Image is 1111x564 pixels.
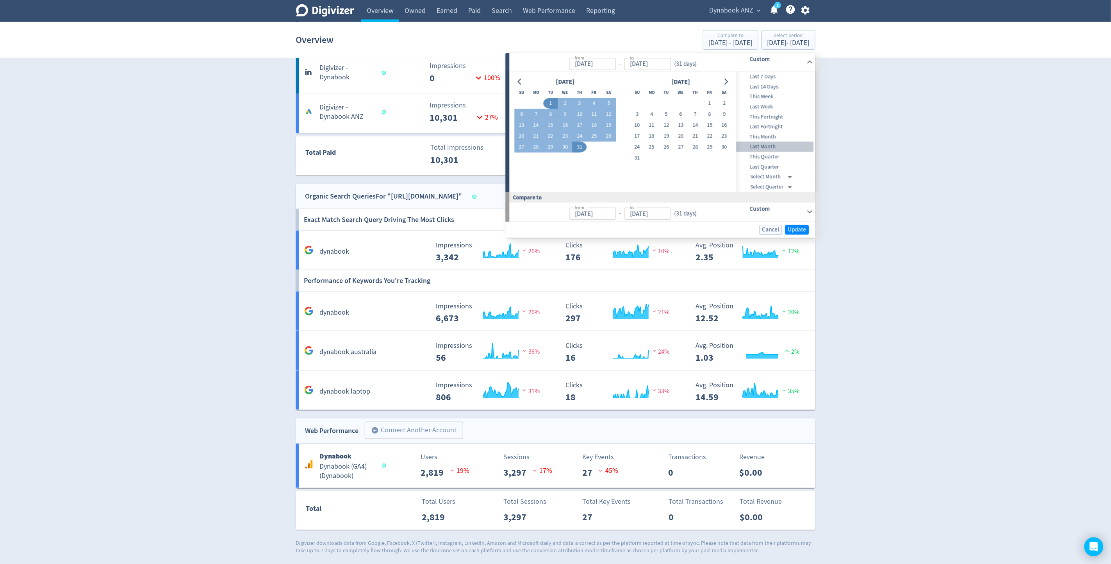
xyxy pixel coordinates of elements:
[717,142,731,153] button: 30
[296,55,815,94] a: Digivizer - DynabookImpressions0100%Clicks0100%Conversions0.00100%ROAS0.0Amount Spend$0.00100%
[430,142,501,153] p: Total Impressions
[422,510,451,524] p: 2,819
[562,242,679,262] svg: Clicks 176
[780,387,799,395] span: 35%
[651,348,670,356] span: 24%
[644,142,659,153] button: 25
[674,131,688,142] button: 20
[644,87,659,98] th: Monday
[709,39,753,47] div: [DATE] - [DATE]
[674,142,688,153] button: 27
[521,387,528,393] img: negative-performance.svg
[737,102,814,112] div: Last Week
[659,142,674,153] button: 26
[529,120,543,131] button: 14
[703,87,717,98] th: Friday
[737,142,814,152] div: Last Month
[514,131,529,142] button: 20
[558,142,572,153] button: 30
[572,142,587,153] button: 31
[558,98,572,109] button: 2
[737,72,814,82] div: Last 7 Days
[543,142,558,153] button: 29
[382,110,388,115] span: Data last synced: 3 Sep 2025, 6:01am (AEST)
[737,113,814,121] span: This Fortnight
[296,539,815,555] p: Digivizer downloads data from Google, Facebook, X (Twitter), Instagram, LinkedIn, Amazon and Micr...
[751,182,795,192] div: Select Quarter
[737,162,814,172] div: Last Quarter
[582,466,599,480] p: 27
[450,466,470,476] p: 19 %
[514,142,529,153] button: 27
[304,66,314,76] svg: linkedin
[430,153,475,167] p: 10,301
[543,131,558,142] button: 22
[630,131,644,142] button: 17
[788,227,806,233] span: Update
[659,87,674,98] th: Tuesday
[703,109,717,120] button: 8
[320,451,352,461] b: Dynabook
[767,39,810,47] div: [DATE] - [DATE]
[674,87,688,98] th: Wednesday
[572,131,587,142] button: 24
[674,120,688,131] button: 13
[651,387,658,393] img: negative-performance.svg
[776,3,778,8] text: 5
[296,292,815,331] a: dynabook Impressions 6,673 Impressions 6,673 26% Clicks 297 Clicks 297 21% Avg. Position 12.52 Av...
[674,109,688,120] button: 6
[601,98,616,109] button: 5
[320,247,350,256] h5: dynabook
[382,464,388,468] span: Data last synced: 2 Sep 2025, 11:02pm (AEST)
[717,131,731,142] button: 23
[737,82,814,92] div: Last 14 Days
[529,87,543,98] th: Monday
[601,109,616,120] button: 12
[587,120,601,131] button: 18
[669,77,692,87] div: [DATE]
[514,109,529,120] button: 6
[630,120,644,131] button: 10
[587,87,601,98] th: Friday
[616,59,624,68] div: -
[750,54,803,64] h6: Custom
[651,348,658,354] img: negative-performance.svg
[296,147,383,162] div: Total Paid
[529,131,543,142] button: 21
[558,131,572,142] button: 23
[644,109,659,120] button: 4
[359,423,463,439] a: Connect Another Account
[574,204,584,211] label: from
[651,308,670,316] span: 21%
[472,195,479,199] span: Data last synced: 2 Sep 2025, 11:02pm (AEST)
[751,172,795,182] div: Select Month
[780,387,788,393] img: positive-performance.svg
[432,242,549,262] svg: Impressions 3,342
[558,120,572,131] button: 16
[688,131,703,142] button: 21
[762,227,779,233] span: Cancel
[305,425,359,437] div: Web Performance
[503,496,546,507] p: Total Sessions
[750,204,803,213] h6: Custom
[717,87,731,98] th: Saturday
[533,466,552,476] p: 17 %
[371,426,379,434] span: add_circle
[529,142,543,153] button: 28
[320,63,374,82] h5: Digivizer - Dynabook
[432,303,549,323] svg: Impressions 6,673
[304,306,314,316] svg: Google Analytics
[601,87,616,98] th: Saturday
[703,131,717,142] button: 22
[740,496,782,507] p: Total Revenue
[651,247,670,255] span: 10%
[737,132,814,142] div: This Month
[304,245,314,255] svg: Google Analytics
[514,87,529,98] th: Sunday
[703,120,717,131] button: 15
[562,381,679,402] svg: Clicks 18
[630,54,634,61] label: to
[688,87,703,98] th: Thursday
[582,452,618,462] p: Key Events
[720,76,731,87] button: Go to next month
